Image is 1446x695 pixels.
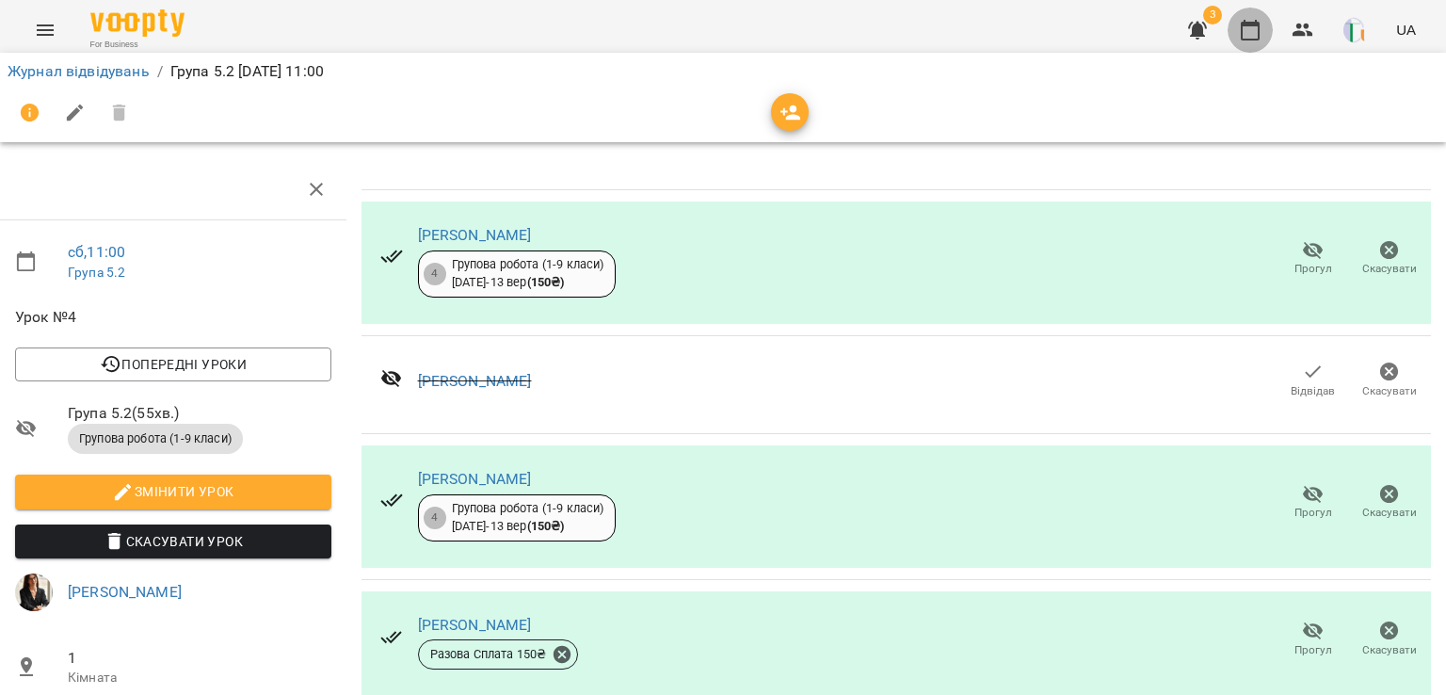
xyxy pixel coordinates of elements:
[30,480,316,503] span: Змінити урок
[68,402,331,425] span: Група 5.2 ( 55 хв. )
[418,616,532,634] a: [PERSON_NAME]
[90,9,185,37] img: Voopty Logo
[424,263,446,285] div: 4
[68,647,331,670] span: 1
[1275,354,1351,407] button: Відвідав
[8,60,1438,83] nav: breadcrumb
[15,574,53,611] img: 767302f1b9b7018f3e7d2d8cc4739cd7.jpg
[1362,383,1417,399] span: Скасувати
[15,525,331,558] button: Скасувати Урок
[1362,642,1417,658] span: Скасувати
[1291,383,1335,399] span: Відвідав
[1351,354,1427,407] button: Скасувати
[68,430,243,447] span: Групова робота (1-9 класи)
[1275,477,1351,529] button: Прогул
[424,507,446,529] div: 4
[170,60,324,83] p: Група 5.2 [DATE] 11:00
[1351,477,1427,529] button: Скасувати
[30,353,316,376] span: Попередні уроки
[1351,614,1427,667] button: Скасувати
[68,243,125,261] a: сб , 11:00
[527,519,565,533] b: ( 150 ₴ )
[1275,233,1351,285] button: Прогул
[30,530,316,553] span: Скасувати Урок
[418,470,532,488] a: [PERSON_NAME]
[157,60,163,83] li: /
[15,306,331,329] span: Урок №4
[15,475,331,509] button: Змінити урок
[23,8,68,53] button: Menu
[1203,6,1222,24] span: 3
[1396,20,1416,40] span: UA
[15,347,331,381] button: Попередні уроки
[1362,505,1417,521] span: Скасувати
[1294,642,1332,658] span: Прогул
[418,639,579,670] div: Разова Сплата 150₴
[527,275,565,289] b: ( 150 ₴ )
[1362,261,1417,277] span: Скасувати
[452,256,604,291] div: Групова робота (1-9 класи) [DATE] - 13 вер
[1389,12,1423,47] button: UA
[1351,233,1427,285] button: Скасувати
[418,226,532,244] a: [PERSON_NAME]
[418,372,532,390] a: [PERSON_NAME]
[452,500,604,535] div: Групова робота (1-9 класи) [DATE] - 13 вер
[68,583,182,601] a: [PERSON_NAME]
[1275,614,1351,667] button: Прогул
[8,62,150,80] a: Журнал відвідувань
[419,646,558,663] span: Разова Сплата 150 ₴
[1343,17,1370,43] img: 9a1d62ba177fc1b8feef1f864f620c53.png
[68,265,125,280] a: Група 5.2
[90,39,185,51] span: For Business
[1294,505,1332,521] span: Прогул
[1294,261,1332,277] span: Прогул
[68,669,331,687] p: Кімната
